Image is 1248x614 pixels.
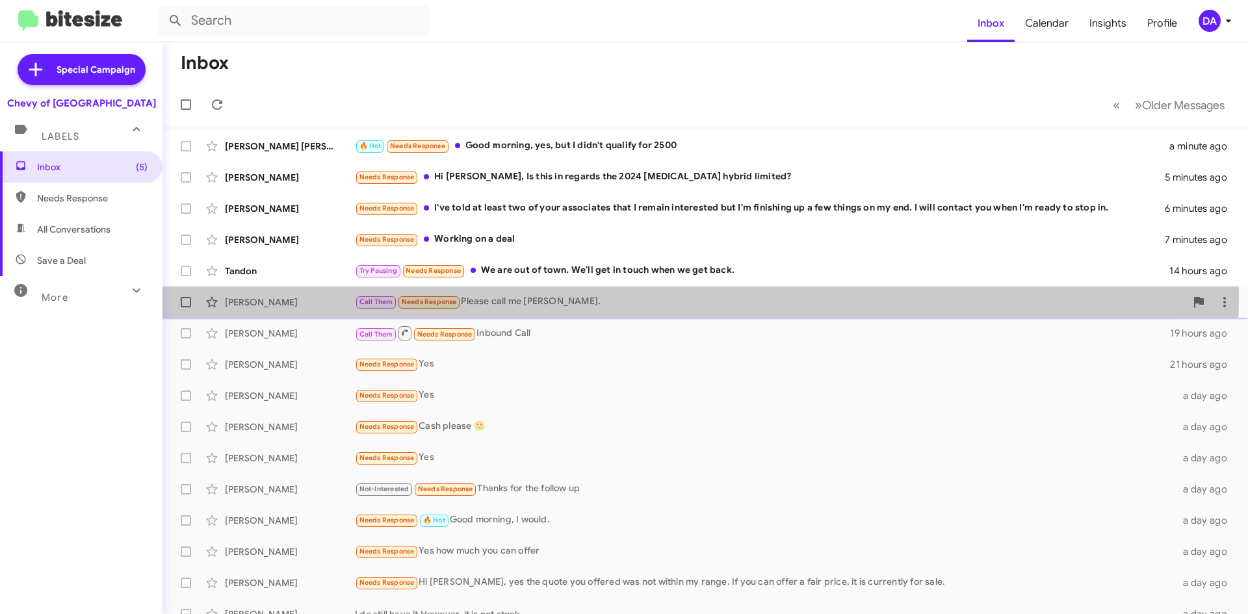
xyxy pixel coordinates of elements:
span: 🔥 Hot [359,142,382,150]
div: 14 hours ago [1169,264,1238,277]
span: Needs Response [390,142,445,150]
button: DA [1188,10,1234,32]
div: 19 hours ago [1170,327,1238,340]
span: All Conversations [37,223,110,236]
span: Not-Interested [359,485,409,493]
a: Profile [1137,5,1188,42]
div: Thanks for the follow up [355,481,1175,496]
a: Special Campaign [18,54,146,85]
span: Needs Response [359,422,415,431]
div: Inbound Call [355,325,1170,341]
span: More [42,292,68,303]
span: Needs Response [37,192,148,205]
span: Needs Response [359,173,415,181]
span: Needs Response [402,298,457,306]
div: a day ago [1175,389,1238,402]
span: Needs Response [359,204,415,212]
div: [PERSON_NAME] [225,202,355,215]
div: I've told at least two of your associates that I remain interested but I'm finishing up a few thi... [355,201,1165,216]
span: Call Them [359,330,393,339]
a: Inbox [967,5,1015,42]
span: » [1135,97,1142,113]
div: a day ago [1175,576,1238,589]
span: Try Pausing [359,266,397,275]
div: Yes how much you can offer [355,544,1175,559]
span: Needs Response [418,485,473,493]
div: Cash please 🙂 [355,419,1175,434]
span: Needs Response [417,330,473,339]
span: Call Them [359,298,393,306]
span: Older Messages [1142,98,1225,112]
div: Good morning, yes, but I didn't qualify for 2500 [355,138,1169,153]
div: [PERSON_NAME] [225,420,355,433]
div: [PERSON_NAME] [225,389,355,402]
button: Previous [1105,92,1128,118]
div: 6 minutes ago [1165,202,1238,215]
div: a day ago [1175,545,1238,558]
span: Needs Response [359,516,415,524]
span: Needs Response [359,547,415,556]
div: [PERSON_NAME] [225,171,355,184]
div: [PERSON_NAME] [PERSON_NAME] [225,140,355,153]
div: Please call me [PERSON_NAME]. [355,294,1186,309]
span: Inbox [37,160,148,173]
div: a day ago [1175,483,1238,496]
span: « [1113,97,1120,113]
div: Good morning, I would. [355,513,1175,528]
div: Tandon [225,264,355,277]
div: Hi [PERSON_NAME], yes the quote you offered was not within my range. If you can offer a fair pric... [355,575,1175,590]
span: Save a Deal [37,254,86,267]
span: Labels [42,131,79,142]
span: Needs Response [359,391,415,400]
div: a day ago [1175,420,1238,433]
span: (5) [136,160,148,173]
span: Needs Response [359,578,415,587]
div: a minute ago [1169,140,1238,153]
div: a day ago [1175,514,1238,527]
div: [PERSON_NAME] [225,545,355,558]
button: Next [1127,92,1232,118]
span: Needs Response [406,266,461,275]
div: Hi [PERSON_NAME], Is this in regards the 2024 [MEDICAL_DATA] hybrid limited? [355,170,1165,185]
span: 🔥 Hot [423,516,445,524]
h1: Inbox [181,53,229,73]
a: Calendar [1015,5,1079,42]
div: [PERSON_NAME] [225,327,355,340]
div: [PERSON_NAME] [225,358,355,371]
div: Chevy of [GEOGRAPHIC_DATA] [7,97,156,110]
div: a day ago [1175,452,1238,465]
div: 21 hours ago [1170,358,1238,371]
div: 7 minutes ago [1165,233,1238,246]
nav: Page navigation example [1106,92,1232,118]
span: Special Campaign [57,63,135,76]
div: [PERSON_NAME] [225,483,355,496]
span: Needs Response [359,454,415,462]
div: [PERSON_NAME] [225,514,355,527]
div: [PERSON_NAME] [225,576,355,589]
div: [PERSON_NAME] [225,233,355,246]
div: DA [1199,10,1221,32]
div: Working on a deal [355,232,1165,247]
div: [PERSON_NAME] [225,452,355,465]
div: [PERSON_NAME] [225,296,355,309]
a: Insights [1079,5,1137,42]
div: 5 minutes ago [1165,171,1238,184]
div: Yes [355,357,1170,372]
span: Needs Response [359,235,415,244]
div: Yes [355,388,1175,403]
div: We are out of town. We'll get in touch when we get back. [355,263,1169,278]
div: Yes [355,450,1175,465]
input: Search [157,5,430,36]
span: Needs Response [359,360,415,368]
